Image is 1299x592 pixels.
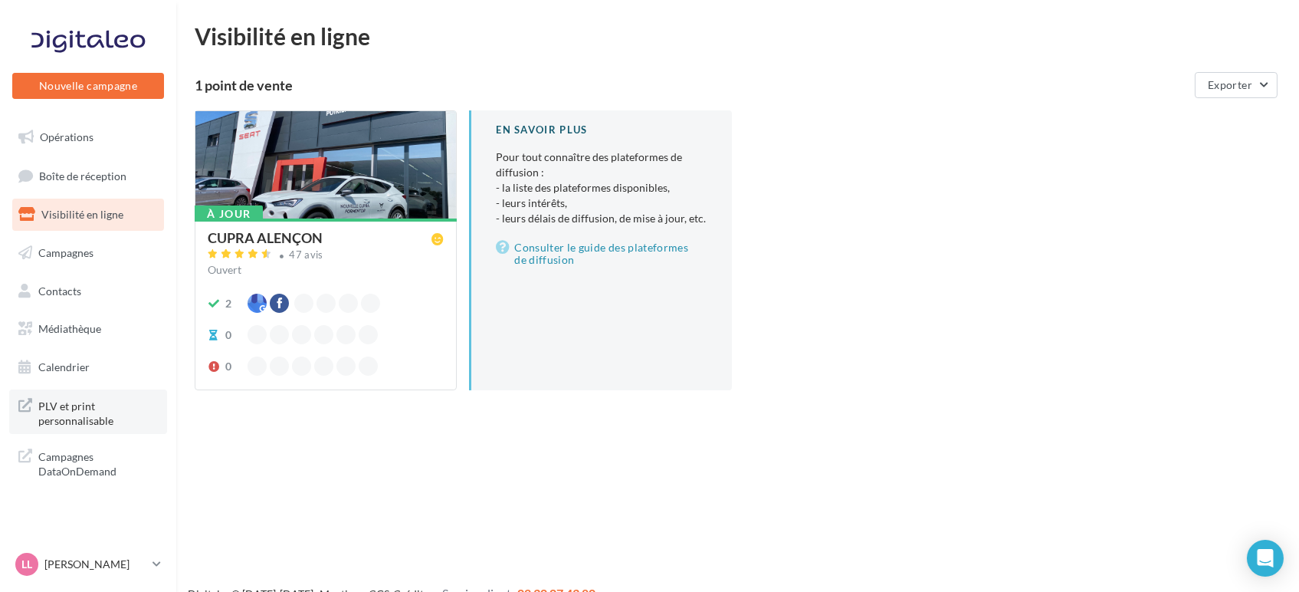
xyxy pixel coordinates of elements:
[496,150,707,226] p: Pour tout connaître des plateformes de diffusion :
[496,123,707,137] div: En savoir plus
[9,199,167,231] a: Visibilité en ligne
[195,206,263,222] div: À jour
[21,557,32,572] span: LL
[9,121,167,153] a: Opérations
[9,440,167,485] a: Campagnes DataOnDemand
[9,237,167,269] a: Campagnes
[38,446,158,479] span: Campagnes DataOnDemand
[12,73,164,99] button: Nouvelle campagne
[496,196,707,211] li: - leurs intérêts,
[1208,78,1252,91] span: Exporter
[9,313,167,345] a: Médiathèque
[41,208,123,221] span: Visibilité en ligne
[9,275,167,308] a: Contacts
[290,250,323,260] div: 47 avis
[40,130,93,143] span: Opérations
[225,296,231,311] div: 2
[1247,540,1284,577] div: Open Intercom Messenger
[38,246,93,259] span: Campagnes
[39,169,126,182] span: Boîte de réception
[195,78,1189,92] div: 1 point de vente
[1195,72,1278,98] button: Exporter
[9,390,167,435] a: PLV et print personnalisable
[38,322,101,335] span: Médiathèque
[38,284,81,297] span: Contacts
[9,160,167,192] a: Boîte de réception
[208,263,241,276] span: Ouvert
[38,360,90,373] span: Calendrier
[496,211,707,226] li: - leurs délais de diffusion, de mise à jour, etc.
[496,238,707,269] a: Consulter le guide des plateformes de diffusion
[38,396,158,429] span: PLV et print personnalisable
[208,247,444,265] a: 47 avis
[225,327,231,343] div: 0
[225,359,231,374] div: 0
[12,550,164,579] a: LL [PERSON_NAME]
[195,25,1281,48] div: Visibilité en ligne
[44,557,146,572] p: [PERSON_NAME]
[9,351,167,383] a: Calendrier
[496,180,707,196] li: - la liste des plateformes disponibles,
[208,231,323,245] div: CUPRA ALENÇON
